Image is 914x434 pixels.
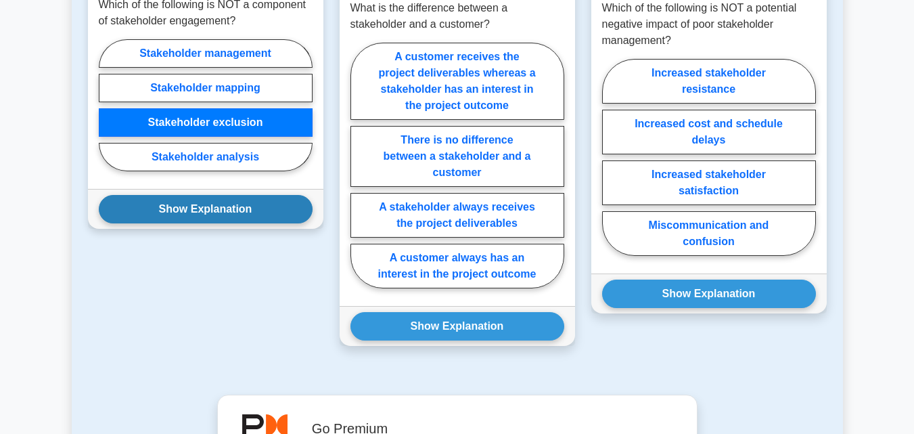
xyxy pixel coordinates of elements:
label: Miscommunication and confusion [602,211,816,256]
label: A stakeholder always receives the project deliverables [350,193,564,238]
label: Stakeholder management [99,39,313,68]
label: Stakeholder exclusion [99,108,313,137]
label: Increased stakeholder resistance [602,59,816,104]
button: Show Explanation [602,280,816,308]
label: A customer receives the project deliverables whereas a stakeholder has an interest in the project... [350,43,564,120]
label: A customer always has an interest in the project outcome [350,244,564,288]
label: Stakeholder mapping [99,74,313,102]
label: There is no difference between a stakeholder and a customer [350,126,564,187]
label: Increased stakeholder satisfaction [602,160,816,205]
button: Show Explanation [99,195,313,223]
label: Stakeholder analysis [99,143,313,171]
label: Increased cost and schedule delays [602,110,816,154]
button: Show Explanation [350,312,564,341]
